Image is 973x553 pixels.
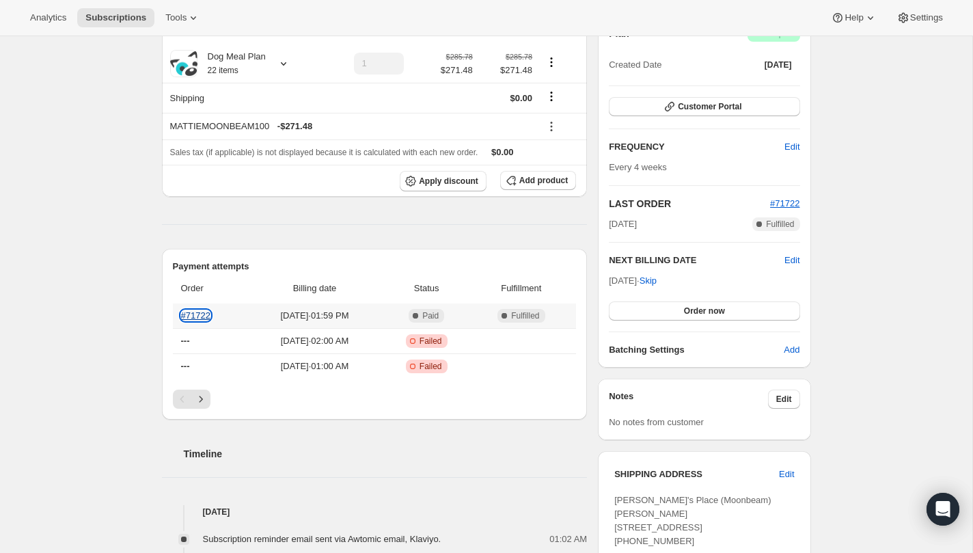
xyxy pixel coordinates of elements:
span: - $271.48 [277,120,312,133]
h6: Batching Settings [609,343,784,357]
button: Edit [784,254,799,267]
button: Product actions [540,55,562,70]
span: Every 4 weeks [609,162,667,172]
span: [DATE] · [609,275,657,286]
a: #71722 [770,198,799,208]
button: Edit [771,463,802,485]
div: Open Intercom Messenger [927,493,959,526]
button: Edit [768,390,800,409]
span: [DATE] · 01:59 PM [251,309,379,323]
span: Add [784,343,799,357]
button: Customer Portal [609,97,799,116]
span: --- [181,361,190,371]
button: Subscriptions [77,8,154,27]
button: Shipping actions [540,89,562,104]
button: Settings [888,8,951,27]
span: [DATE] [765,59,792,70]
button: Edit [776,136,808,158]
h2: Payment attempts [173,260,577,273]
th: Order [173,273,247,304]
span: Fulfilled [511,310,539,321]
span: Help [845,12,863,23]
span: Analytics [30,12,66,23]
button: Next [191,390,210,409]
button: Skip [631,270,665,292]
h3: Notes [609,390,768,409]
span: Order now [684,306,725,316]
img: product img [170,51,197,76]
h2: LAST ORDER [609,197,770,211]
div: MATTIEMOONBEAM100 [170,120,533,133]
button: Analytics [22,8,74,27]
span: $0.00 [510,93,533,103]
span: [PERSON_NAME]'s Place (Moonbeam) [PERSON_NAME] [STREET_ADDRESS] [PHONE_NUMBER] [614,495,771,546]
span: $271.48 [441,64,473,77]
span: [DATE] · 01:00 AM [251,360,379,373]
button: #71722 [770,197,799,211]
button: Tools [157,8,208,27]
span: Add product [519,175,568,186]
button: Apply discount [400,171,486,191]
span: Created Date [609,58,661,72]
span: Fulfilled [766,219,794,230]
span: $0.00 [491,147,514,157]
span: Tools [165,12,187,23]
span: Paid [422,310,439,321]
span: [DATE] · 02:00 AM [251,334,379,348]
a: #71722 [181,310,210,321]
span: Failed [420,336,442,347]
span: Apply discount [419,176,478,187]
span: Settings [910,12,943,23]
span: Fulfillment [475,282,568,295]
button: Add product [500,171,576,190]
span: Edit [784,140,799,154]
span: No notes from customer [609,417,704,427]
span: $271.48 [481,64,532,77]
span: Edit [779,468,794,481]
h2: FREQUENCY [609,140,784,154]
span: --- [181,336,190,346]
button: Help [823,8,885,27]
button: Order now [609,301,799,321]
h2: NEXT BILLING DATE [609,254,784,267]
button: [DATE] [756,55,800,75]
small: $285.78 [446,53,473,61]
span: [DATE] [609,217,637,231]
nav: Pagination [173,390,577,409]
h2: Timeline [184,447,588,461]
span: Customer Portal [678,101,741,112]
button: Add [776,339,808,361]
small: 22 items [208,66,238,75]
div: Dog Meal Plan [197,50,266,77]
span: Billing date [251,282,379,295]
span: Skip [640,274,657,288]
span: Failed [420,361,442,372]
small: $285.78 [506,53,532,61]
th: Shipping [162,83,322,113]
span: Subscriptions [85,12,146,23]
span: Sales tax (if applicable) is not displayed because it is calculated with each new order. [170,148,478,157]
span: 01:02 AM [549,532,587,546]
span: Status [387,282,467,295]
h3: SHIPPING ADDRESS [614,468,779,481]
span: Edit [776,394,792,405]
span: Subscription reminder email sent via Awtomic email, Klaviyo. [203,534,441,544]
h4: [DATE] [162,505,588,519]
